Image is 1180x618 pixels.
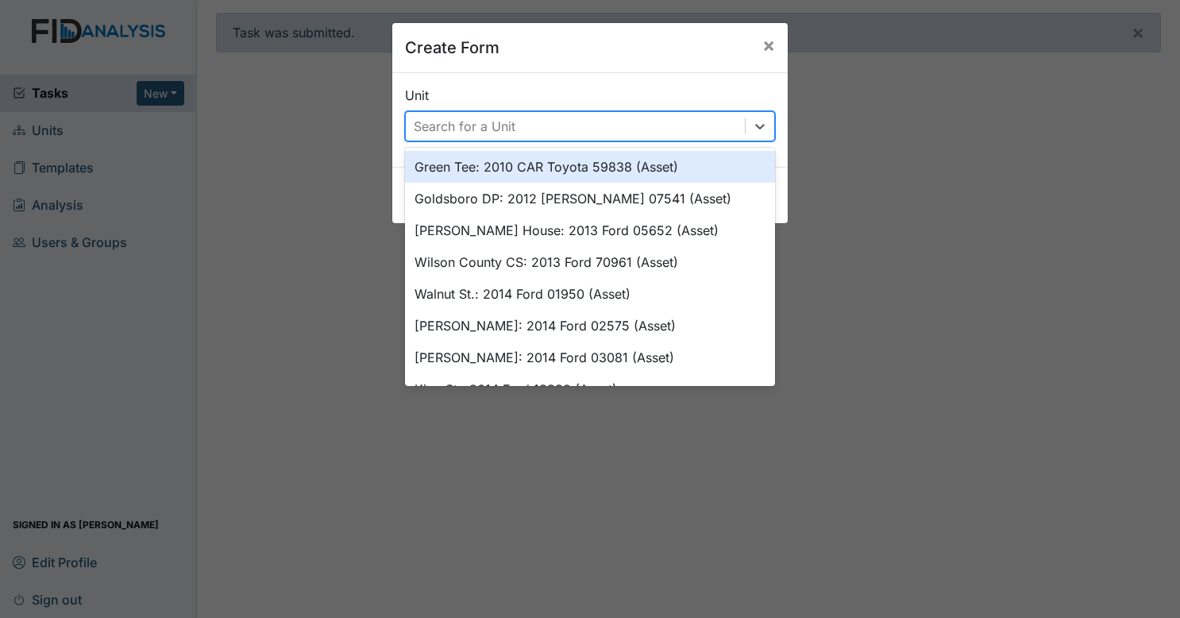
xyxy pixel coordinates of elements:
[414,117,515,136] div: Search for a Unit
[405,86,429,105] label: Unit
[762,33,775,56] span: ×
[405,342,775,373] div: [PERSON_NAME]: 2014 Ford 03081 (Asset)
[405,373,775,405] div: King St.: 2014 Ford 13332 (Asset)
[750,23,788,68] button: Close
[405,36,499,60] h5: Create Form
[405,278,775,310] div: Walnut St.: 2014 Ford 01950 (Asset)
[405,246,775,278] div: Wilson County CS: 2013 Ford 70961 (Asset)
[405,310,775,342] div: [PERSON_NAME]: 2014 Ford 02575 (Asset)
[405,214,775,246] div: [PERSON_NAME] House: 2013 Ford 05652 (Asset)
[405,183,775,214] div: Goldsboro DP: 2012 [PERSON_NAME] 07541 (Asset)
[405,151,775,183] div: Green Tee: 2010 CAR Toyota 59838 (Asset)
